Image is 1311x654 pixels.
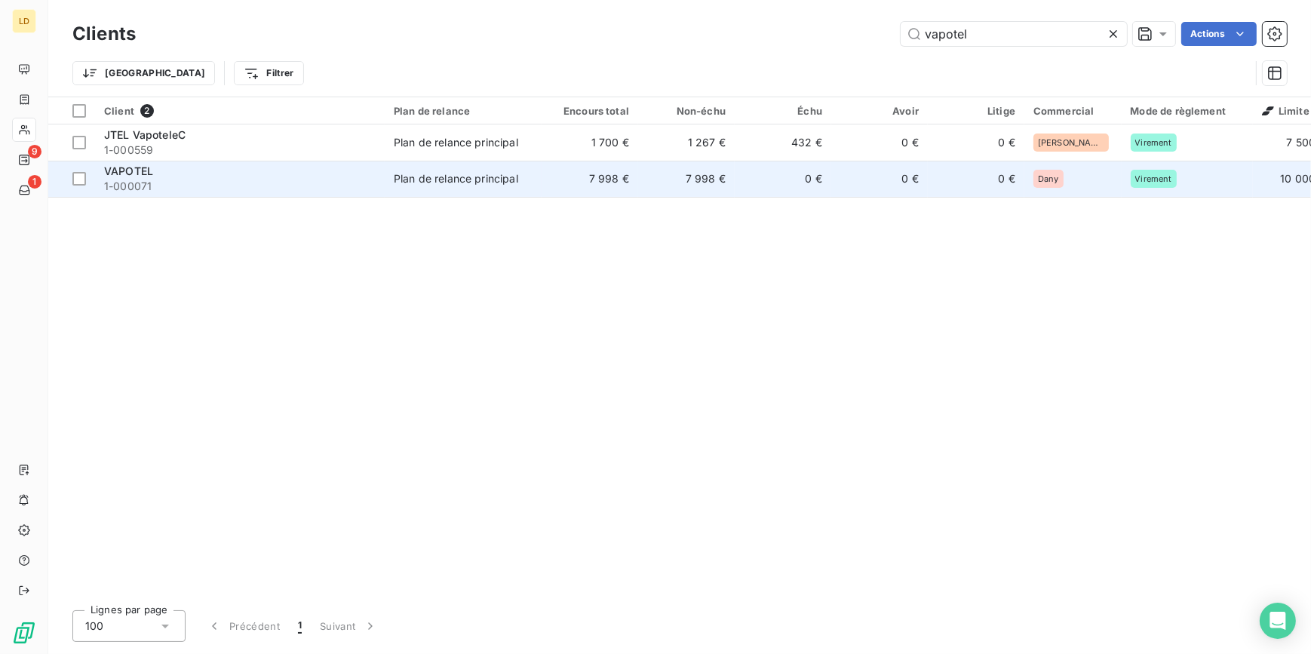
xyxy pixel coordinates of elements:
[12,148,35,172] a: 9
[28,175,41,189] span: 1
[104,128,186,141] span: JTEL VapoteleC
[840,105,919,117] div: Avoir
[542,161,638,197] td: 7 998 €
[12,621,36,645] img: Logo LeanPay
[311,610,387,642] button: Suivant
[104,164,153,177] span: VAPOTEL
[1260,603,1296,639] div: Open Intercom Messenger
[638,124,735,161] td: 1 267 €
[104,105,134,117] span: Client
[104,179,376,194] span: 1-000071
[1033,105,1113,117] div: Commercial
[928,161,1024,197] td: 0 €
[542,124,638,161] td: 1 700 €
[928,124,1024,161] td: 0 €
[735,124,831,161] td: 432 €
[394,135,518,150] div: Plan de relance principal
[1135,138,1172,147] span: Virement
[72,20,136,48] h3: Clients
[1181,22,1257,46] button: Actions
[744,105,822,117] div: Échu
[1038,174,1059,183] span: Dany
[901,22,1127,46] input: Rechercher
[937,105,1015,117] div: Litige
[289,610,311,642] button: 1
[298,619,302,634] span: 1
[104,143,376,158] span: 1-000559
[72,61,215,85] button: [GEOGRAPHIC_DATA]
[140,104,154,118] span: 2
[647,105,726,117] div: Non-échu
[394,171,518,186] div: Plan de relance principal
[12,178,35,202] a: 1
[735,161,831,197] td: 0 €
[831,161,928,197] td: 0 €
[394,105,533,117] div: Plan de relance
[234,61,303,85] button: Filtrer
[551,105,629,117] div: Encours total
[638,161,735,197] td: 7 998 €
[1038,138,1104,147] span: [PERSON_NAME]
[28,145,41,158] span: 9
[85,619,103,634] span: 100
[831,124,928,161] td: 0 €
[12,9,36,33] div: LD
[1135,174,1172,183] span: Virement
[198,610,289,642] button: Précédent
[1131,105,1245,117] div: Mode de règlement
